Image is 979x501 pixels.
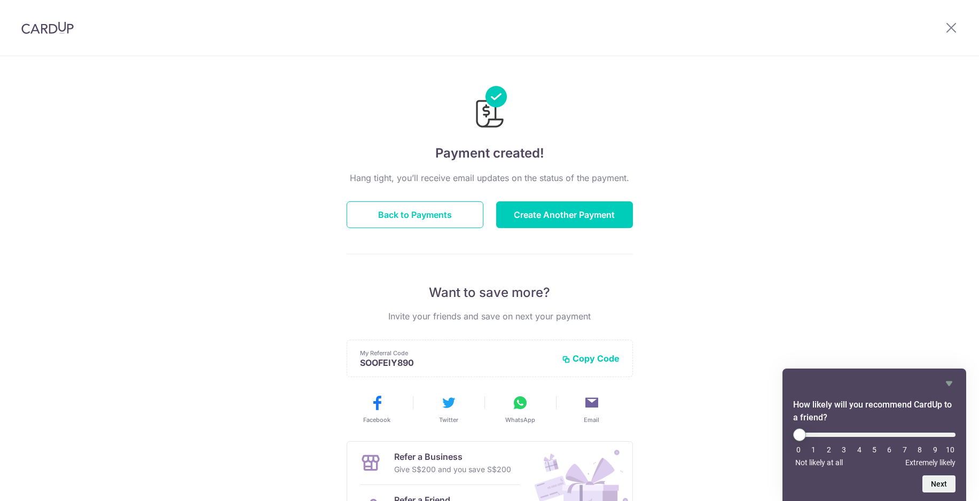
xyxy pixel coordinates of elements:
[489,394,552,424] button: WhatsApp
[439,416,458,424] span: Twitter
[394,463,511,476] p: Give S$200 and you save S$200
[347,171,633,184] p: Hang tight, you’ll receive email updates on the status of the payment.
[347,144,633,163] h4: Payment created!
[899,445,910,454] li: 7
[496,201,633,228] button: Create Another Payment
[945,445,955,454] li: 10
[793,377,955,492] div: How likely will you recommend CardUp to a friend? Select an option from 0 to 10, with 0 being Not...
[808,445,819,454] li: 1
[347,201,483,228] button: Back to Payments
[839,445,849,454] li: 3
[473,86,507,131] img: Payments
[793,398,955,424] h2: How likely will you recommend CardUp to a friend? Select an option from 0 to 10, with 0 being Not...
[360,349,553,357] p: My Referral Code
[347,310,633,323] p: Invite your friends and save on next your payment
[584,416,599,424] span: Email
[943,377,955,390] button: Hide survey
[905,458,955,467] span: Extremely likely
[346,394,409,424] button: Facebook
[930,445,941,454] li: 9
[21,21,74,34] img: CardUp
[793,445,804,454] li: 0
[360,357,553,368] p: SOOFEIY890
[824,445,834,454] li: 2
[363,416,390,424] span: Facebook
[869,445,880,454] li: 5
[914,445,925,454] li: 8
[562,353,620,364] button: Copy Code
[417,394,480,424] button: Twitter
[884,445,895,454] li: 6
[394,450,511,463] p: Refer a Business
[795,458,843,467] span: Not likely at all
[793,428,955,467] div: How likely will you recommend CardUp to a friend? Select an option from 0 to 10, with 0 being Not...
[347,284,633,301] p: Want to save more?
[854,445,865,454] li: 4
[560,394,623,424] button: Email
[922,475,955,492] button: Next question
[505,416,535,424] span: WhatsApp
